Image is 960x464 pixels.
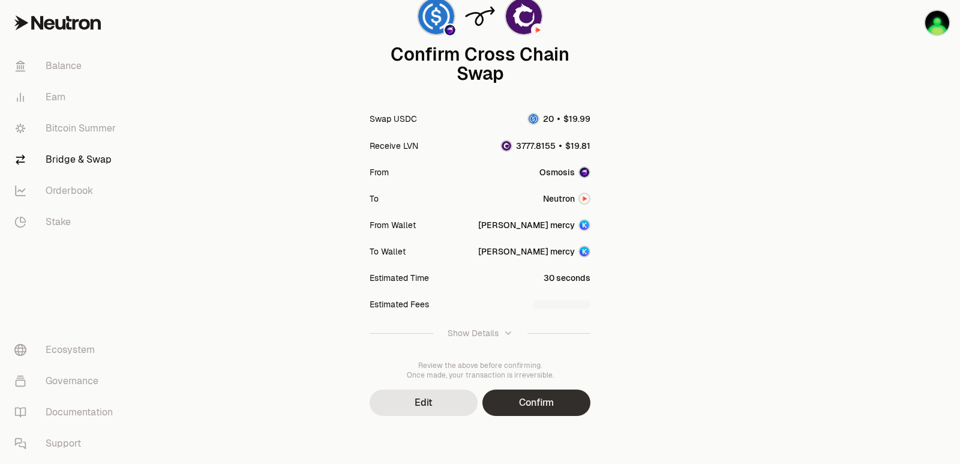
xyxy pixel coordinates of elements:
button: [PERSON_NAME] mercyAccount Image [478,219,590,231]
img: Osmosis Logo [580,167,589,177]
a: Ecosystem [5,334,130,366]
div: Review the above before confirming. Once made, your transaction is irreversible. [370,361,590,380]
button: [PERSON_NAME] mercyAccount Image [478,246,590,258]
div: Estimated Time [370,272,429,284]
a: Support [5,428,130,459]
img: USDC Logo [529,114,538,124]
div: Receive LVN [370,140,418,152]
a: Stake [5,206,130,238]
div: Swap USDC [370,113,417,125]
div: Confirm Cross Chain Swap [370,45,590,83]
button: Confirm [482,390,590,416]
div: 30 seconds [544,272,590,284]
img: Account Image [580,220,589,230]
a: Orderbook [5,175,130,206]
a: Governance [5,366,130,397]
img: Osmosis Logo [445,25,455,35]
div: Show Details [448,327,499,339]
span: Neutron [543,193,575,205]
div: From Wallet [370,219,416,231]
a: Earn [5,82,130,113]
img: sandy mercy [925,11,949,35]
img: LVN Logo [502,141,511,151]
img: Neutron Logo [532,25,543,35]
img: Neutron Logo [580,194,589,203]
div: From [370,166,389,178]
button: Show Details [370,318,590,349]
img: Account Image [580,247,589,256]
a: Balance [5,50,130,82]
a: Documentation [5,397,130,428]
div: To [370,193,379,205]
a: Bitcoin Summer [5,113,130,144]
button: Edit [370,390,478,416]
div: To Wallet [370,246,406,258]
div: [PERSON_NAME] mercy [478,219,575,231]
div: Estimated Fees [370,298,429,310]
span: Osmosis [539,166,575,178]
div: [PERSON_NAME] mercy [478,246,575,258]
a: Bridge & Swap [5,144,130,175]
